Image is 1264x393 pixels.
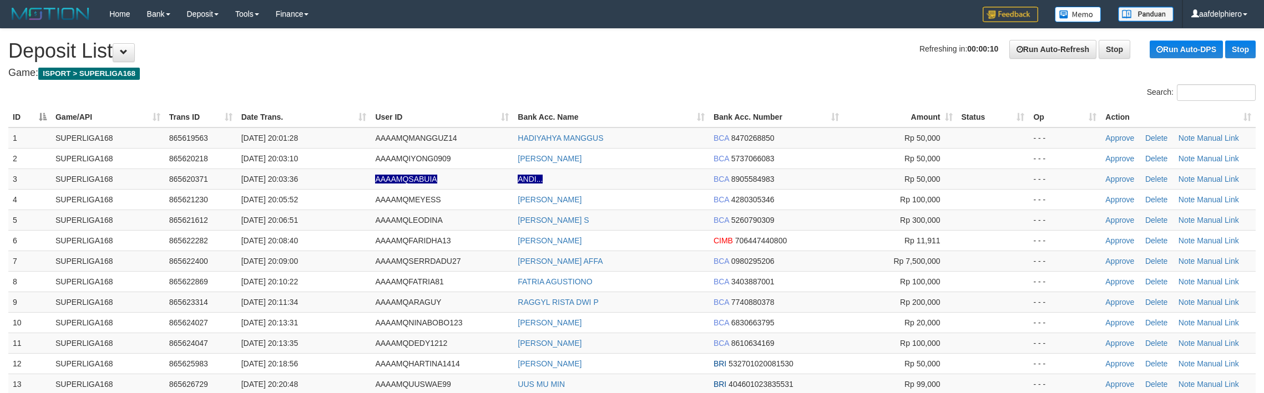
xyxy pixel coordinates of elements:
[1105,339,1134,348] a: Approve
[1029,333,1101,353] td: - - -
[731,134,775,142] span: Copy 8470268850 to clipboard
[8,169,51,189] td: 3
[714,277,729,286] span: BCA
[51,271,165,292] td: SUPERLIGA168
[1179,380,1195,389] a: Note
[1105,216,1134,224] a: Approve
[518,134,603,142] a: HADIYAHYA MANGGUS
[8,189,51,210] td: 4
[518,339,582,348] a: [PERSON_NAME]
[169,154,208,163] span: 865620218
[1145,277,1167,286] a: Delete
[1009,40,1096,59] a: Run Auto-Refresh
[1197,257,1239,266] a: Manual Link
[518,154,582,163] a: [PERSON_NAME]
[1179,298,1195,307] a: Note
[1197,298,1239,307] a: Manual Link
[1055,7,1101,22] img: Button%20Memo.svg
[1145,134,1167,142] a: Delete
[1150,40,1223,58] a: Run Auto-DPS
[731,277,775,286] span: Copy 3403887001 to clipboard
[900,195,940,204] span: Rp 100,000
[169,134,208,142] span: 865619563
[1197,318,1239,327] a: Manual Link
[375,359,459,368] span: AAAAMQHARTINA1414
[1105,134,1134,142] a: Approve
[1145,216,1167,224] a: Delete
[904,380,941,389] span: Rp 99,000
[1105,257,1134,266] a: Approve
[1029,292,1101,312] td: - - -
[1179,359,1195,368] a: Note
[1225,40,1256,58] a: Stop
[731,175,775,183] span: Copy 8905584983 to clipboard
[1197,216,1239,224] a: Manual Link
[169,175,208,183] span: 865620371
[8,271,51,292] td: 8
[169,339,208,348] span: 865624047
[8,353,51,374] td: 12
[731,339,775,348] span: Copy 8610634169 to clipboard
[518,195,582,204] a: [PERSON_NAME]
[51,312,165,333] td: SUPERLIGA168
[1101,107,1256,127] th: Action: activate to sort column ascending
[51,292,165,312] td: SUPERLIGA168
[967,44,998,53] strong: 00:00:10
[1118,7,1174,22] img: panduan.png
[1145,339,1167,348] a: Delete
[8,127,51,149] td: 1
[375,216,442,224] span: AAAAMQLEODINA
[371,107,513,127] th: User ID: activate to sort column ascending
[1029,312,1101,333] td: - - -
[1029,107,1101,127] th: Op: activate to sort column ascending
[714,298,729,307] span: BCA
[1179,339,1195,348] a: Note
[1145,236,1167,245] a: Delete
[51,189,165,210] td: SUPERLIGA168
[714,257,729,266] span: BCA
[1197,154,1239,163] a: Manual Link
[8,107,51,127] th: ID: activate to sort column descending
[518,236,582,245] a: [PERSON_NAME]
[241,339,298,348] span: [DATE] 20:13:35
[1197,195,1239,204] a: Manual Link
[8,6,93,22] img: MOTION_logo.png
[1145,257,1167,266] a: Delete
[241,175,298,183] span: [DATE] 20:03:36
[714,195,729,204] span: BCA
[51,210,165,230] td: SUPERLIGA168
[1105,277,1134,286] a: Approve
[169,380,208,389] span: 865626729
[51,148,165,169] td: SUPERLIGA168
[731,195,775,204] span: Copy 4280305346 to clipboard
[51,107,165,127] th: Game/API: activate to sort column ascending
[241,134,298,142] span: [DATE] 20:01:28
[8,312,51,333] td: 10
[1105,318,1134,327] a: Approve
[1179,134,1195,142] a: Note
[241,216,298,224] span: [DATE] 20:06:51
[1197,359,1239,368] a: Manual Link
[735,236,787,245] span: Copy 706447440800 to clipboard
[241,257,298,266] span: [DATE] 20:09:00
[904,236,941,245] span: Rp 11,911
[375,236,451,245] span: AAAAMQFARIDHA13
[169,216,208,224] span: 865621612
[1197,277,1239,286] a: Manual Link
[731,154,775,163] span: Copy 5737066083 to clipboard
[518,380,565,389] a: UUS MU MIN
[241,236,298,245] span: [DATE] 20:08:40
[714,236,733,245] span: CIMB
[1105,298,1134,307] a: Approve
[1029,271,1101,292] td: - - -
[1029,148,1101,169] td: - - -
[900,298,940,307] span: Rp 200,000
[714,175,729,183] span: BCA
[518,318,582,327] a: [PERSON_NAME]
[1197,175,1239,183] a: Manual Link
[518,277,592,286] a: FATRIA AGUSTIONO
[1197,339,1239,348] a: Manual Link
[375,277,443,286] span: AAAAMQFATRIA81
[241,380,298,389] span: [DATE] 20:20:48
[237,107,371,127] th: Date Trans.: activate to sort column ascending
